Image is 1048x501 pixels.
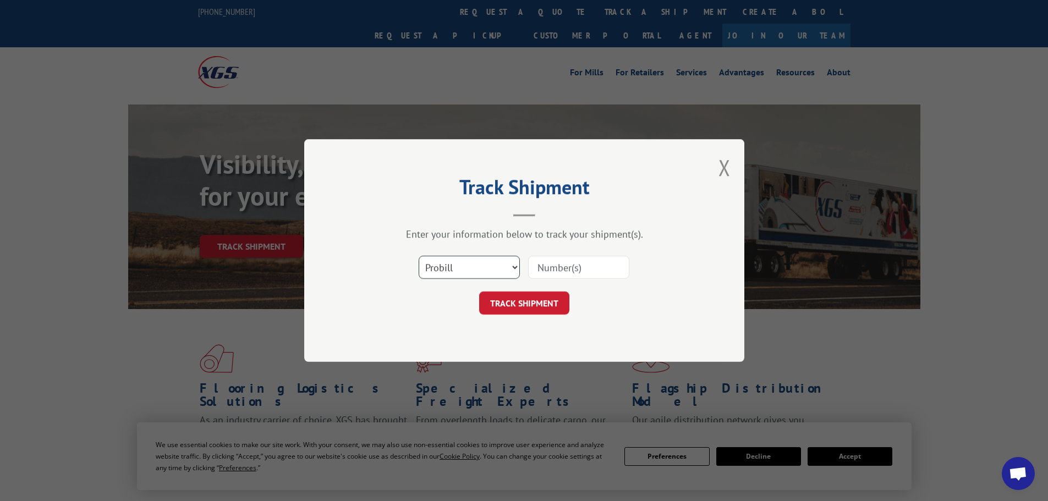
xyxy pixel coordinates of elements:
[1002,457,1035,490] div: Open chat
[359,228,689,240] div: Enter your information below to track your shipment(s).
[718,153,731,182] button: Close modal
[528,256,629,279] input: Number(s)
[479,291,569,315] button: TRACK SHIPMENT
[359,179,689,200] h2: Track Shipment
